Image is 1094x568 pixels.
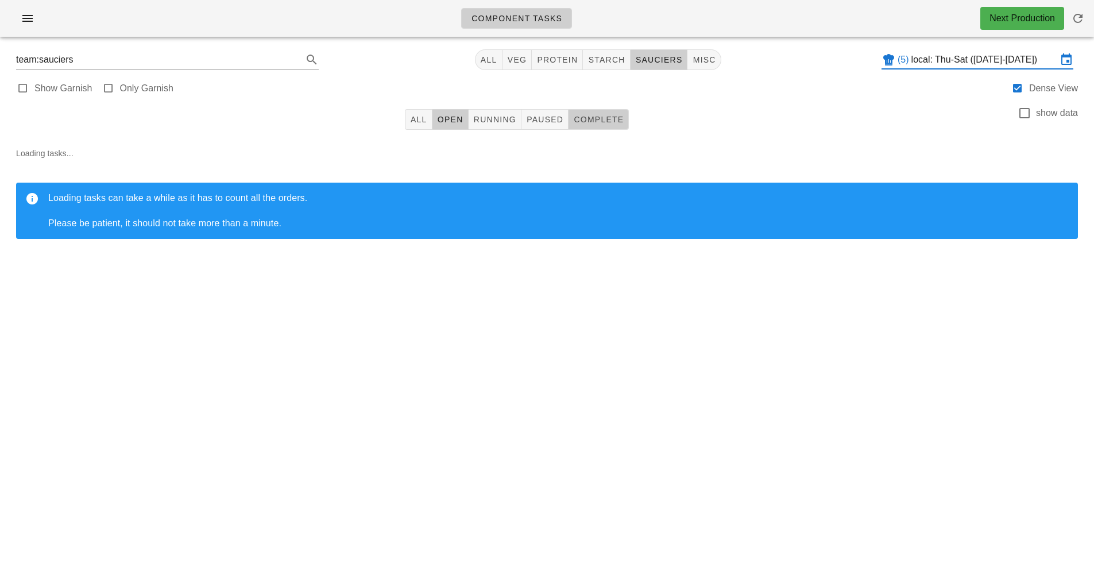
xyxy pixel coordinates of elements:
[480,55,497,64] span: All
[502,49,532,70] button: veg
[7,138,1087,257] div: Loading tasks...
[532,49,583,70] button: protein
[120,83,173,94] label: Only Garnish
[475,49,502,70] button: All
[469,109,521,130] button: Running
[410,115,427,124] span: All
[1036,107,1078,119] label: show data
[635,55,683,64] span: sauciers
[48,192,1069,230] div: Loading tasks can take a while as it has to count all the orders. Please be patient, it should no...
[573,115,624,124] span: Complete
[432,109,469,130] button: Open
[587,55,625,64] span: starch
[631,49,688,70] button: sauciers
[471,14,562,23] span: Component Tasks
[989,11,1055,25] div: Next Production
[34,83,92,94] label: Show Garnish
[461,8,572,29] a: Component Tasks
[583,49,630,70] button: starch
[569,109,629,130] button: Complete
[1029,83,1078,94] label: Dense View
[437,115,463,124] span: Open
[526,115,563,124] span: Paused
[473,115,516,124] span: Running
[692,55,716,64] span: misc
[507,55,527,64] span: veg
[898,54,911,65] div: (5)
[536,55,578,64] span: protein
[405,109,432,130] button: All
[687,49,721,70] button: misc
[521,109,569,130] button: Paused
